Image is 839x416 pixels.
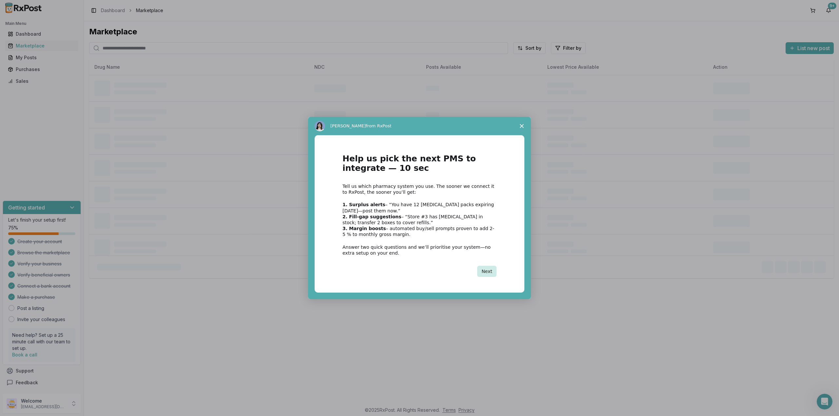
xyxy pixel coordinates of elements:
b: 1. Surplus alerts [342,202,385,207]
h1: Help us pick the next PMS to integrate — 10 sec [342,154,497,177]
button: Next [477,266,497,277]
div: – automated buy/sell prompts proven to add 2-5 % to monthly gross margin. [342,226,497,237]
span: from RxPost [366,123,391,128]
span: Close survey [513,117,531,135]
div: – “You have 12 [MEDICAL_DATA] packs expiring [DATE]—post them now.” [342,202,497,213]
div: Answer two quick questions and we’ll prioritise your system—no extra setup on your end. [342,244,497,256]
span: [PERSON_NAME] [330,123,366,128]
div: – “Store #3 has [MEDICAL_DATA] in stock; transfer 2 boxes to cover refills.” [342,214,497,226]
b: 3. Margin boosts [342,226,386,231]
b: 2. Fill-gap suggestions [342,214,401,219]
img: Profile image for Alice [315,121,325,131]
div: Tell us which pharmacy system you use. The sooner we connect it to RxPost, the sooner you’ll get: [342,183,497,195]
